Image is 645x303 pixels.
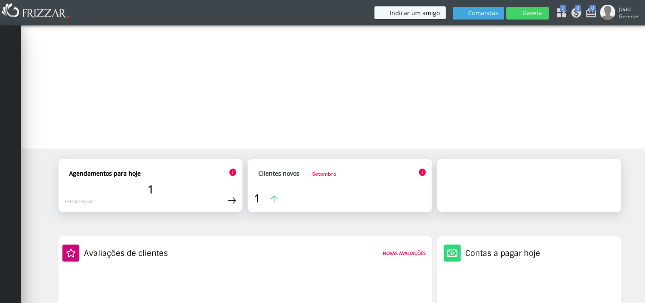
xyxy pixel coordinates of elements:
[444,244,461,262] img: Ícone de um cofre
[560,5,566,11] span: 0
[254,191,260,206] span: 1
[383,250,426,256] strong: Novas avaliações
[585,7,594,20] a: 0
[619,13,638,20] span: Gerente
[390,10,440,16] span: Indicar um amigo
[62,244,80,262] img: Ícone de estrela
[570,7,579,20] a: 0
[229,168,236,177] img: Ícone de informação
[419,168,426,177] img: Ícone de informação
[374,6,446,19] button: Indicar um amigo
[453,7,504,20] button: Comandas
[600,5,641,22] a: joao Gerente
[69,169,141,177] strong: Agendamentos para hoje
[589,5,596,11] span: 0
[271,195,278,202] img: Ícone de seta para a cima
[619,5,638,13] span: joao
[506,7,549,20] button: Gaveta
[258,169,299,177] strong: Clientes novos
[312,171,336,177] span: Setembro
[556,7,564,20] a: 0
[575,5,581,11] span: 0
[228,197,236,204] img: Ícone de seta para a direita
[254,191,278,206] a: 1
[468,10,498,16] span: Comandas
[465,248,540,258] h2: Contas a pagar hoje
[522,10,543,16] span: Gaveta
[65,199,93,205] a: Ver agenda
[84,248,168,258] h2: Avaliações de clientes
[148,182,154,197] span: 1
[258,169,336,177] a: Clientes novosSetembro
